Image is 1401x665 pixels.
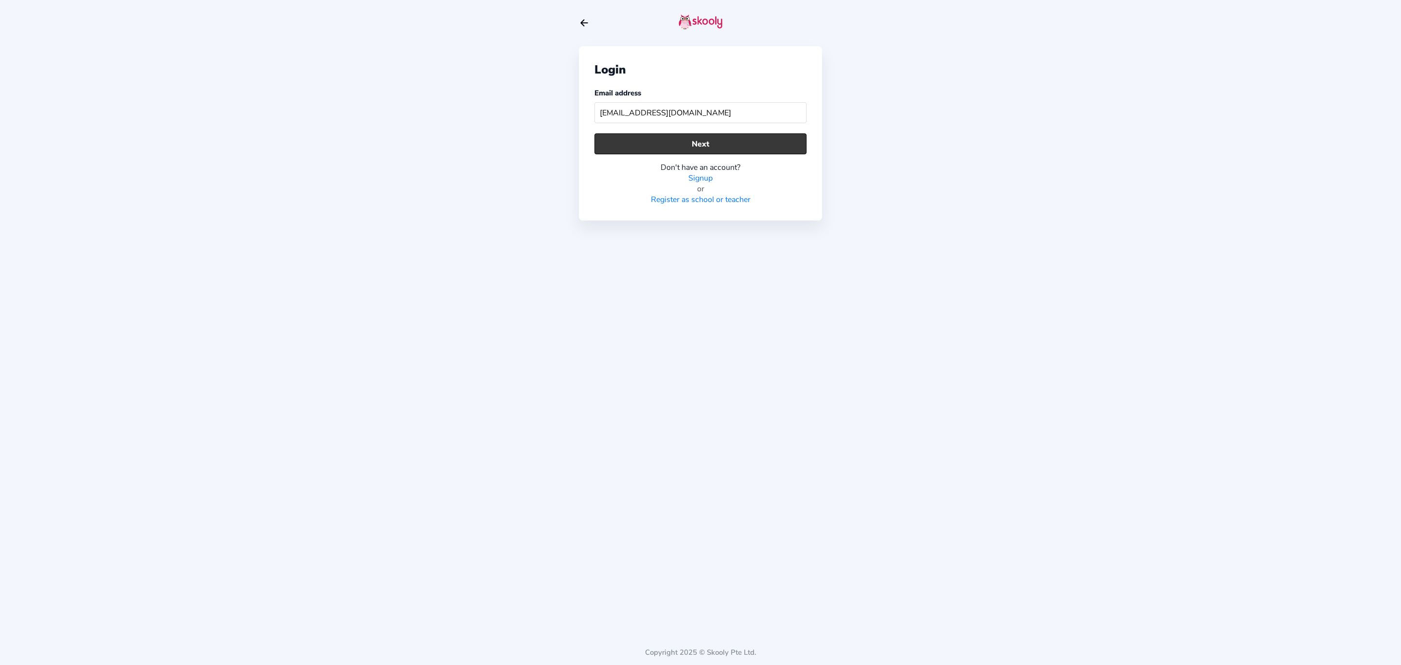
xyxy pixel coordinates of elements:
a: Register as school or teacher [651,194,751,205]
button: Next [594,133,807,154]
input: Your email address [594,102,807,123]
a: Signup [688,173,713,184]
div: or [594,184,807,194]
img: skooly-logo.png [679,14,722,30]
div: Login [594,62,807,77]
button: arrow back outline [579,18,590,28]
label: Email address [594,88,641,98]
div: Don't have an account? [594,162,807,173]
